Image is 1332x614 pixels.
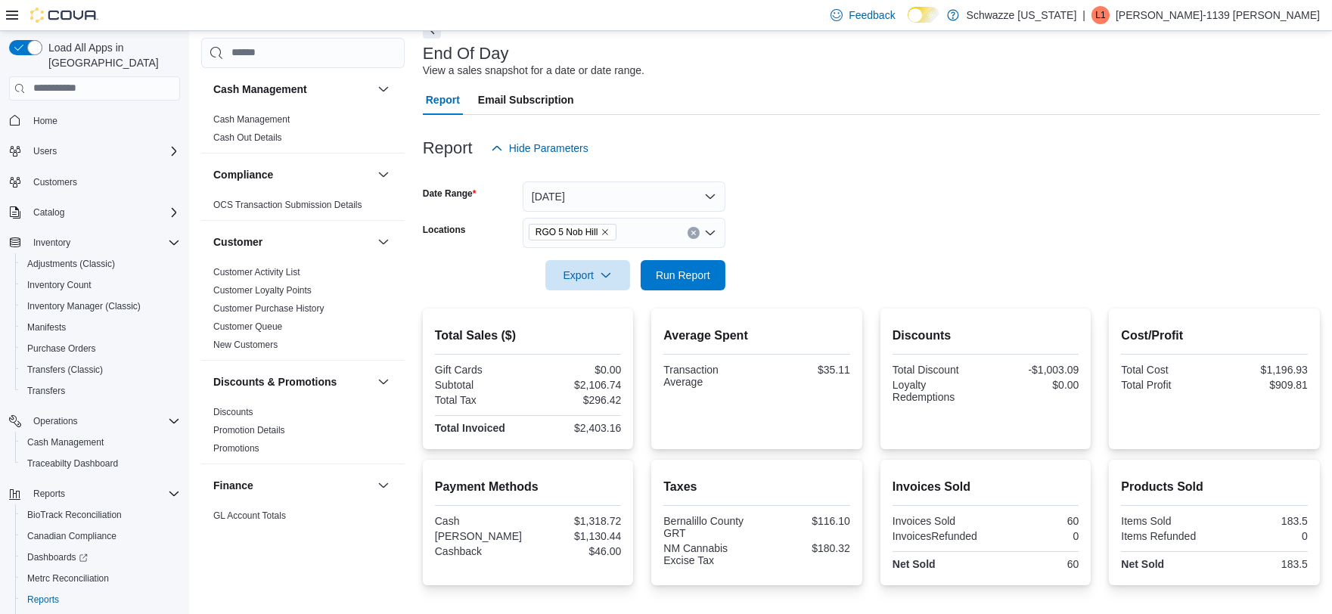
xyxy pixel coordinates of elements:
[15,568,186,589] button: Metrc Reconciliation
[656,268,710,283] span: Run Report
[529,224,617,240] span: RGO 5 Nob Hill
[21,506,180,524] span: BioTrack Reconciliation
[3,202,186,223] button: Catalog
[21,382,180,400] span: Transfers
[213,321,282,333] span: Customer Queue
[663,364,753,388] div: Transaction Average
[1121,364,1211,376] div: Total Cost
[21,255,180,273] span: Adjustments (Classic)
[201,196,405,220] div: Compliance
[27,385,65,397] span: Transfers
[531,515,621,527] div: $1,318.72
[213,303,324,314] a: Customer Purchase History
[1218,379,1308,391] div: $909.81
[21,454,124,473] a: Traceabilty Dashboard
[213,424,285,436] span: Promotion Details
[3,110,186,132] button: Home
[27,112,64,130] a: Home
[374,80,393,98] button: Cash Management
[21,276,98,294] a: Inventory Count
[908,7,939,23] input: Dark Mode
[1218,558,1308,570] div: 183.5
[21,527,123,545] a: Canadian Compliance
[27,594,59,606] span: Reports
[27,142,63,160] button: Users
[213,132,282,143] a: Cash Out Details
[15,296,186,317] button: Inventory Manager (Classic)
[1091,6,1110,24] div: Loretta-1139 Chavez
[1121,558,1164,570] strong: Net Sold
[3,411,186,432] button: Operations
[213,114,290,125] a: Cash Management
[531,364,621,376] div: $0.00
[21,548,180,566] span: Dashboards
[1218,364,1308,376] div: $1,196.93
[27,551,88,563] span: Dashboards
[201,403,405,464] div: Discounts & Promotions
[423,188,477,200] label: Date Range
[21,591,65,609] a: Reports
[15,589,186,610] button: Reports
[27,572,109,585] span: Metrc Reconciliation
[21,382,71,400] a: Transfers
[15,432,186,453] button: Cash Management
[27,142,180,160] span: Users
[554,260,621,290] span: Export
[989,379,1079,391] div: $0.00
[967,6,1077,24] p: Schwazze [US_STATE]
[213,442,259,454] span: Promotions
[21,276,180,294] span: Inventory Count
[1121,515,1211,527] div: Items Sold
[15,253,186,274] button: Adjustments (Classic)
[15,526,186,547] button: Canadian Compliance
[42,40,180,70] span: Load All Apps in [GEOGRAPHIC_DATA]
[663,478,850,496] h2: Taxes
[531,394,621,406] div: $296.42
[893,515,983,527] div: Invoices Sold
[213,284,312,296] span: Customer Loyalty Points
[15,317,186,338] button: Manifests
[27,234,180,252] span: Inventory
[531,379,621,391] div: $2,106.74
[21,569,180,588] span: Metrc Reconciliation
[27,172,180,191] span: Customers
[21,361,109,379] a: Transfers (Classic)
[27,412,84,430] button: Operations
[21,433,110,451] a: Cash Management
[435,327,622,345] h2: Total Sales ($)
[27,279,92,291] span: Inventory Count
[509,141,588,156] span: Hide Parameters
[663,327,850,345] h2: Average Spent
[27,234,76,252] button: Inventory
[213,478,371,493] button: Finance
[1121,478,1308,496] h2: Products Sold
[601,228,610,237] button: Remove RGO 5 Nob Hill from selection in this group
[1082,6,1085,24] p: |
[27,203,70,222] button: Catalog
[27,321,66,333] span: Manifests
[21,340,180,358] span: Purchase Orders
[27,203,180,222] span: Catalog
[27,530,116,542] span: Canadian Compliance
[536,225,598,240] span: RGO 5 Nob Hill
[435,379,525,391] div: Subtotal
[21,569,115,588] a: Metrc Reconciliation
[213,510,286,521] a: GL Account Totals
[435,545,525,557] div: Cashback
[435,422,505,434] strong: Total Invoiced
[1121,327,1308,345] h2: Cost/Profit
[15,338,186,359] button: Purchase Orders
[27,457,118,470] span: Traceabilty Dashboard
[15,504,186,526] button: BioTrack Reconciliation
[435,515,525,527] div: Cash
[213,425,285,436] a: Promotion Details
[27,364,103,376] span: Transfers (Classic)
[15,359,186,380] button: Transfers (Classic)
[435,364,525,376] div: Gift Cards
[989,515,1079,527] div: 60
[3,483,186,504] button: Reports
[893,558,936,570] strong: Net Sold
[27,436,104,448] span: Cash Management
[213,302,324,315] span: Customer Purchase History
